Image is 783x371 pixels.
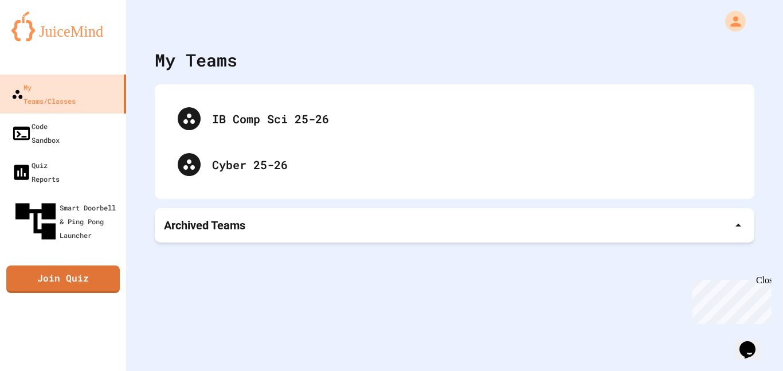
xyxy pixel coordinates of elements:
[155,47,237,73] div: My Teams
[11,158,60,186] div: Quiz Reports
[11,197,122,245] div: Smart Doorbell & Ping Pong Launcher
[11,119,60,147] div: Code Sandbox
[166,96,743,142] div: IB Comp Sci 25-26
[164,217,245,233] p: Archived Teams
[212,110,731,127] div: IB Comp Sci 25-26
[212,156,731,173] div: Cyber 25-26
[166,142,743,188] div: Cyber 25-26
[688,275,772,324] iframe: chat widget
[11,11,115,41] img: logo-orange.svg
[735,325,772,360] iframe: chat widget
[713,8,749,34] div: My Account
[5,5,79,73] div: Chat with us now!Close
[6,265,120,293] a: Join Quiz
[11,80,76,108] div: My Teams/Classes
